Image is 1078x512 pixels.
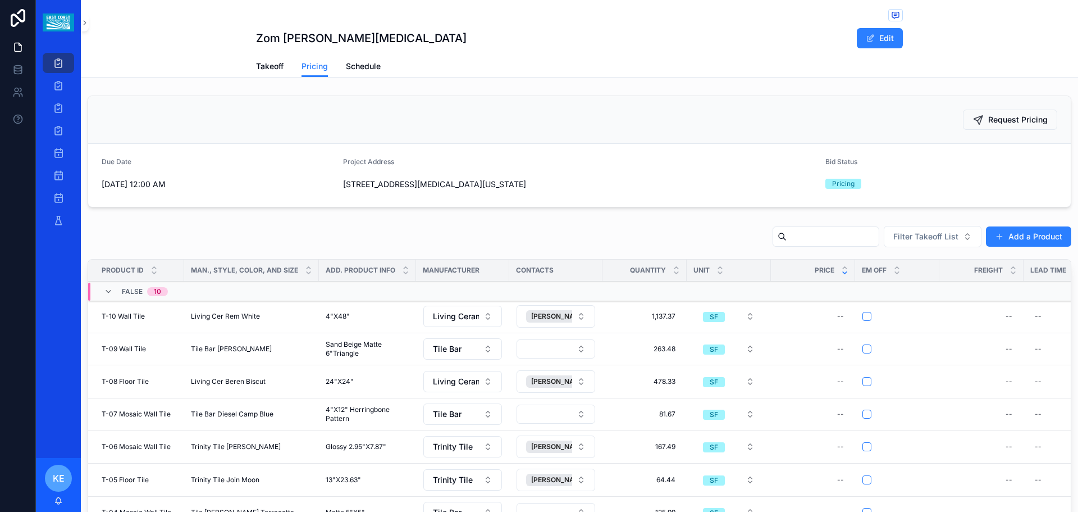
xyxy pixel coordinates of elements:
div: -- [1006,377,1012,386]
span: [PERSON_NAME] [531,377,587,386]
span: [PERSON_NAME] [531,312,587,321]
button: Select Button [423,469,502,491]
button: Unselect 326 [526,474,603,486]
span: 478.33 [614,377,675,386]
span: Bid Status [825,157,857,166]
span: Em Off [862,266,887,275]
span: Product ID [102,266,144,275]
div: SF [710,442,718,452]
div: SF [710,377,718,387]
a: Takeoff [256,56,284,79]
span: Contacts [516,266,554,275]
button: Select Button [423,371,502,392]
span: Quantity [630,266,666,275]
button: Unselect 326 [526,441,603,453]
button: Select Button [694,339,764,359]
span: Unit [693,266,710,275]
div: Pricing [832,179,855,189]
div: -- [1006,345,1012,354]
div: -- [837,442,844,451]
div: scrollable content [36,45,81,245]
div: 10 [154,287,161,296]
span: Project Address [343,157,394,166]
span: Tile Bar [433,409,462,420]
span: Trinity Tile Join Moon [191,475,259,484]
span: 4"X12" Herringbone Pattern [326,405,409,423]
button: Select Button [423,436,502,457]
span: Sand Beige Matte 6"Triangle [326,340,409,358]
span: T-08 Floor Tile [102,377,149,386]
span: 167.49 [614,442,675,451]
span: Trinity Tile [433,474,473,486]
div: -- [837,475,844,484]
span: [STREET_ADDRESS][MEDICAL_DATA][US_STATE] [343,179,816,190]
span: Price [815,266,834,275]
button: Add a Product [986,226,1071,247]
button: Select Button [517,370,595,393]
span: Living Ceramics [433,376,479,387]
div: -- [1035,312,1042,321]
span: Tile Bar Diesel Camp Blue [191,410,273,419]
span: Lead Time [1030,266,1066,275]
button: Select Button [517,339,595,359]
span: KE [53,472,65,485]
span: Filter Takeoff List [893,231,958,242]
button: Edit [857,28,903,48]
button: Select Button [884,226,981,247]
span: Tile Bar [PERSON_NAME] [191,345,272,354]
span: [PERSON_NAME] [531,475,587,484]
span: 24"X24" [326,377,354,386]
span: Takeoff [256,61,284,72]
div: -- [1006,410,1012,419]
span: [DATE] 12:00 AM [102,179,334,190]
span: Trinity Tile [PERSON_NAME] [191,442,281,451]
div: -- [837,410,844,419]
span: T-06 Mosaic Wall Tile [102,442,171,451]
span: T-05 Floor Tile [102,475,149,484]
a: Schedule [346,56,381,79]
div: -- [837,312,844,321]
span: 263.48 [614,345,675,354]
span: Living Ceramics [433,311,479,322]
span: Request Pricing [988,114,1048,125]
button: Select Button [423,306,502,327]
div: SF [710,410,718,420]
span: Manufacturer [423,266,479,275]
button: Select Button [423,404,502,425]
span: Pricing [302,61,328,72]
div: SF [710,345,718,355]
div: SF [710,475,718,486]
div: -- [1035,475,1042,484]
span: Due Date [102,157,131,166]
img: App logo [43,13,74,31]
span: T-07 Mosaic Wall Tile [102,410,171,419]
button: Select Button [694,470,764,490]
div: -- [1035,377,1042,386]
span: Freight [974,266,1003,275]
span: FALSE [122,287,143,296]
span: 1,137.37 [614,312,675,321]
span: 4"X48" [326,312,350,321]
div: -- [1006,312,1012,321]
a: Pricing [302,56,328,78]
div: -- [1035,442,1042,451]
button: Unselect 622 [526,375,603,388]
button: Request Pricing [963,110,1057,130]
button: Unselect 622 [526,310,603,323]
div: -- [837,377,844,386]
button: Select Button [694,306,764,327]
button: Select Button [423,338,502,360]
span: Living Cer Beren Biscut [191,377,266,386]
span: 81.67 [614,410,675,419]
div: -- [837,345,844,354]
div: -- [1006,442,1012,451]
button: Select Button [517,436,595,458]
button: Select Button [694,437,764,457]
span: T-09 Wall Tile [102,345,146,354]
button: Select Button [694,371,764,392]
span: Tile Bar [433,343,462,355]
button: Select Button [517,469,595,491]
div: SF [710,312,718,322]
div: -- [1006,475,1012,484]
span: Man., Style, Color, and Size [191,266,298,275]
